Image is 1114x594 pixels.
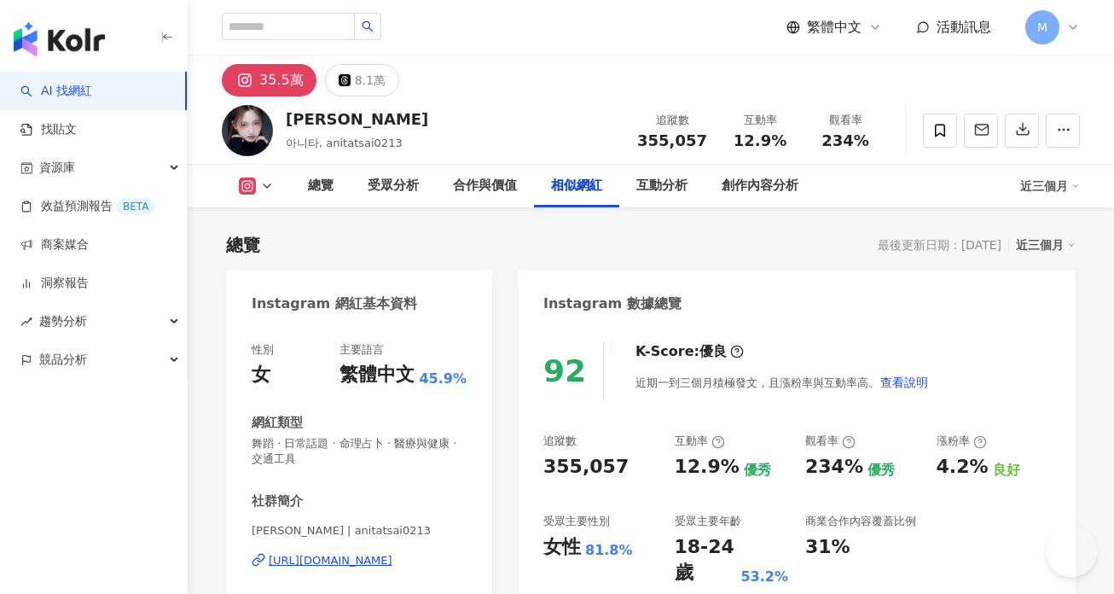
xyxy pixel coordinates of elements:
[551,176,602,196] div: 相似網紅
[1016,234,1076,256] div: 近三個月
[368,176,419,196] div: 受眾分析
[740,568,788,586] div: 53.2%
[635,342,744,361] div: K-Score :
[39,341,87,379] span: 競品分析
[39,148,75,187] span: 資源庫
[637,112,707,129] div: 追蹤數
[635,365,929,399] div: 近期一到三個月積極發文，且漲粉率與互動率高。
[20,236,89,253] a: 商案媒合
[867,461,895,480] div: 優秀
[937,19,991,35] span: 活動訊息
[699,342,727,361] div: 優良
[355,68,386,92] div: 8.1萬
[813,112,878,129] div: 觀看率
[226,233,260,257] div: 總覽
[878,238,1001,252] div: 最後更新日期：[DATE]
[252,492,303,510] div: 社群簡介
[744,461,771,480] div: 優秀
[675,514,741,529] div: 受眾主要年齡
[805,434,856,449] div: 觀看率
[252,414,303,432] div: 網紅類型
[20,121,77,138] a: 找貼文
[252,342,274,358] div: 性別
[637,131,707,149] span: 355,057
[252,436,467,467] span: 舞蹈 · 日常話題 · 命理占卜 · 醫療與健康 · 交通工具
[339,342,384,358] div: 主要語言
[543,534,581,561] div: 女性
[543,294,682,313] div: Instagram 數據總覽
[675,434,725,449] div: 互動率
[1046,526,1097,577] iframe: Help Scout Beacon - Open
[222,105,273,156] img: KOL Avatar
[252,362,270,388] div: 女
[675,454,740,480] div: 12.9%
[20,198,155,215] a: 效益預測報告BETA
[937,454,989,480] div: 4.2%
[993,461,1020,480] div: 良好
[585,541,633,560] div: 81.8%
[879,365,929,399] button: 查看說明
[543,454,629,480] div: 355,057
[20,275,89,292] a: 洞察報告
[805,514,916,529] div: 商業合作內容覆蓋比例
[39,302,87,341] span: 趨勢分析
[543,353,586,388] div: 92
[636,176,688,196] div: 互動分析
[543,434,577,449] div: 追蹤數
[805,534,850,561] div: 31%
[675,534,737,587] div: 18-24 歲
[339,362,415,388] div: 繁體中文
[728,112,792,129] div: 互動率
[543,514,610,529] div: 受眾主要性別
[1037,18,1047,37] span: M
[20,316,32,328] span: rise
[286,108,428,130] div: [PERSON_NAME]
[308,176,334,196] div: 總覽
[453,176,517,196] div: 合作與價值
[325,64,399,96] button: 8.1萬
[222,64,316,96] button: 35.5萬
[252,294,417,313] div: Instagram 網紅基本資料
[20,83,92,100] a: searchAI 找網紅
[807,18,862,37] span: 繁體中文
[252,523,467,539] span: [PERSON_NAME] | anitatsai0213
[937,434,987,449] div: 漲粉率
[259,68,304,92] div: 35.5萬
[269,553,392,568] div: [URL][DOMAIN_NAME]
[419,370,467,388] span: 45.9%
[1020,172,1080,200] div: 近三個月
[14,22,105,56] img: logo
[252,553,467,568] a: [URL][DOMAIN_NAME]
[286,137,403,149] span: 아니타, anitatsai0213
[821,132,869,149] span: 234%
[880,376,928,389] span: 查看說明
[362,20,374,32] span: search
[734,132,786,149] span: 12.9%
[805,454,863,480] div: 234%
[722,176,798,196] div: 創作內容分析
